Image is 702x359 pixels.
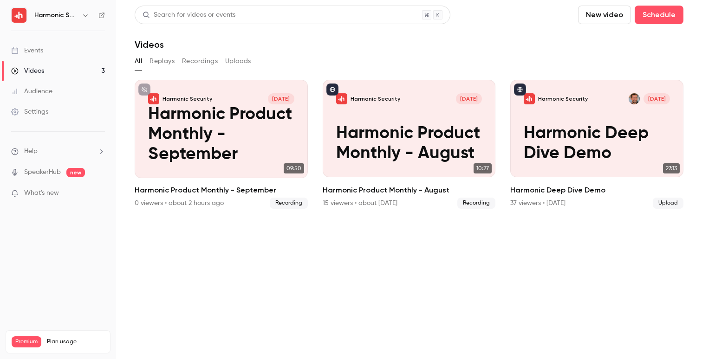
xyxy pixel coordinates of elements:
[268,93,294,104] span: [DATE]
[457,198,495,209] span: Recording
[12,8,26,23] img: Harmonic Security
[524,93,535,104] img: Harmonic Deep Dive Demo
[143,10,235,20] div: Search for videos or events
[514,83,526,96] button: published
[135,80,308,209] a: Harmonic Product Monthly - SeptemberHarmonic Security[DATE]Harmonic Product Monthly - September09...
[135,39,164,50] h1: Videos
[162,95,212,103] p: Harmonic Security
[225,54,251,69] button: Uploads
[148,104,294,165] p: Harmonic Product Monthly - September
[135,6,683,353] section: Videos
[66,168,85,177] span: new
[326,83,338,96] button: published
[663,163,680,173] span: 27:13
[323,199,397,208] div: 15 viewers • about [DATE]
[510,199,565,208] div: 37 viewers • [DATE]
[510,185,683,196] h2: Harmonic Deep Dive Demo
[653,198,683,209] span: Upload
[323,80,496,209] li: Harmonic Product Monthly - August
[11,147,105,156] li: help-dropdown-opener
[336,123,482,163] p: Harmonic Product Monthly - August
[135,80,308,209] li: Harmonic Product Monthly - September
[11,46,43,55] div: Events
[24,147,38,156] span: Help
[284,163,304,173] span: 09:50
[538,95,588,103] p: Harmonic Security
[182,54,218,69] button: Recordings
[456,93,482,104] span: [DATE]
[135,185,308,196] h2: Harmonic Product Monthly - September
[11,107,48,116] div: Settings
[474,163,492,173] span: 10:27
[578,6,631,24] button: New video
[510,80,683,209] li: Harmonic Deep Dive Demo
[135,80,683,209] ul: Videos
[135,54,142,69] button: All
[11,87,52,96] div: Audience
[12,336,41,347] span: Premium
[138,83,150,96] button: unpublished
[323,185,496,196] h2: Harmonic Product Monthly - August
[148,93,159,104] img: Harmonic Product Monthly - September
[336,93,347,104] img: Harmonic Product Monthly - August
[24,188,59,198] span: What's new
[11,66,44,76] div: Videos
[270,198,308,209] span: Recording
[47,338,104,346] span: Plan usage
[149,54,175,69] button: Replays
[510,80,683,209] a: Harmonic Deep Dive DemoHarmonic SecurityAlastair Paterson[DATE]Harmonic Deep Dive Demo27:13Harmon...
[635,6,683,24] button: Schedule
[351,95,400,103] p: Harmonic Security
[135,199,224,208] div: 0 viewers • about 2 hours ago
[323,80,496,209] a: Harmonic Product Monthly - AugustHarmonic Security[DATE]Harmonic Product Monthly - August10:27Har...
[643,93,670,104] span: [DATE]
[24,167,61,177] a: SpeakerHub
[629,93,640,104] img: Alastair Paterson
[524,123,669,163] p: Harmonic Deep Dive Demo
[34,11,78,20] h6: Harmonic Security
